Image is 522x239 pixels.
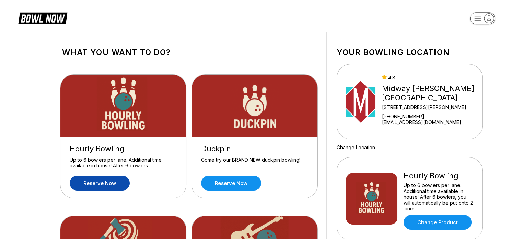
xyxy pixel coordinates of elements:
h1: Your bowling location [337,47,483,57]
div: Up to 6 bowlers per lane. Additional time available in house! After 6 bowlers, you will automatic... [404,182,473,211]
div: 4.8 [382,75,479,80]
div: Come try our BRAND NEW duckpin bowling! [201,157,308,169]
img: Midway Bowling - Carlisle [346,76,376,128]
img: Hourly Bowling [60,75,187,137]
a: Reserve now [70,176,130,191]
a: Change Location [337,144,375,150]
div: Duckpin [201,144,308,153]
img: Hourly Bowling [346,173,397,225]
h1: What you want to do? [62,47,316,57]
a: [EMAIL_ADDRESS][DOMAIN_NAME] [382,119,479,125]
div: Midway [PERSON_NAME][GEOGRAPHIC_DATA] [382,84,479,102]
div: Hourly Bowling [70,144,177,153]
img: Duckpin [192,75,318,137]
div: Up to 6 bowlers per lane. Additional time available in house! After 6 bowlers ... [70,157,177,169]
a: Reserve now [201,176,261,191]
div: [PHONE_NUMBER] [382,113,479,119]
div: Hourly Bowling [404,171,473,181]
a: Change Product [404,215,472,230]
div: [STREET_ADDRESS][PERSON_NAME] [382,104,479,110]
